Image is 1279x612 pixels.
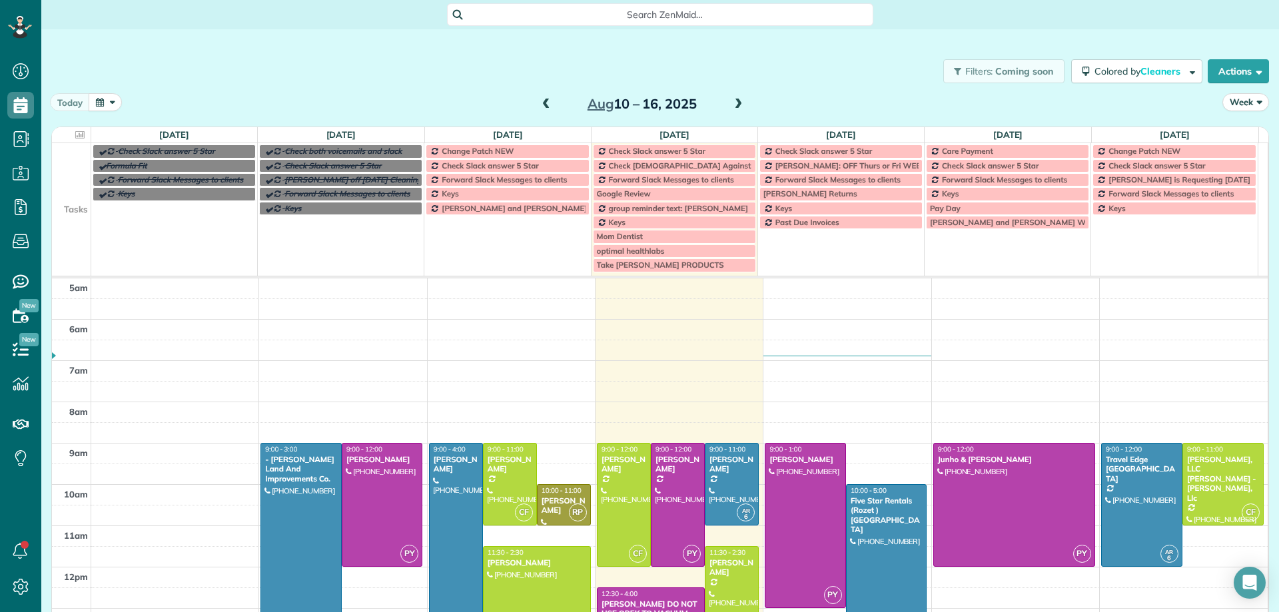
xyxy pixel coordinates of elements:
span: 10:00 - 5:00 [851,486,887,495]
button: Colored byCleaners [1071,59,1202,83]
small: 6 [737,511,754,523]
span: 9:00 - 12:00 [346,445,382,454]
span: 9:00 - 3:00 [265,445,297,454]
a: [DATE] [159,129,189,140]
span: Keys [442,188,458,198]
span: [PERSON_NAME]: OFF Thurs or Fri WEEKLY [775,160,934,170]
span: 7am [69,365,88,376]
div: [PERSON_NAME], LLC [PERSON_NAME] - [PERSON_NAME], Llc [1186,455,1260,503]
span: [PERSON_NAME] Returns [763,188,857,198]
span: Check Slack answer 5 Star [942,160,1039,170]
span: 9:00 - 12:00 [1106,445,1142,454]
span: 11am [64,530,88,541]
span: 8am [69,406,88,417]
span: [PERSON_NAME] and [PERSON_NAME] Off Every [DATE] [442,203,650,213]
span: Forward Slack Messages to clients [942,174,1067,184]
span: RP [569,503,587,521]
div: Open Intercom Messenger [1234,567,1266,599]
span: 9:00 - 11:00 [1187,445,1223,454]
span: Check Slack answer 5 Star [442,160,538,170]
span: Past Due Invoices [775,217,839,227]
span: 11:30 - 2:30 [709,548,745,557]
span: Check Slack answer 5 Star [284,160,381,170]
span: Check Slack answer 5 Star [118,146,214,156]
span: Coming soon [995,65,1054,77]
div: [PERSON_NAME] [346,455,419,464]
span: Forward Slack Messages to clients [118,174,243,184]
span: optimal healthlabs [597,246,665,256]
div: [PERSON_NAME] [709,558,755,577]
span: 9:00 - 1:00 [769,445,801,454]
span: CF [515,503,533,521]
span: 10:00 - 11:00 [542,486,582,495]
div: [PERSON_NAME] [433,455,479,474]
span: AR [742,507,750,514]
span: 5am [69,282,88,293]
div: [PERSON_NAME] [541,496,587,515]
span: group reminder text: [PERSON_NAME] [609,203,748,213]
span: 9:00 - 4:00 [434,445,466,454]
span: Keys [775,203,792,213]
span: 9:00 - 12:00 [938,445,974,454]
span: [PERSON_NAME] and [PERSON_NAME] Wedding [930,217,1110,227]
span: 9am [69,448,88,458]
span: Aug [588,95,614,112]
span: Forward Slack Messages to clients [442,174,567,184]
a: [DATE] [659,129,689,140]
button: Actions [1208,59,1269,83]
span: Keys [284,203,301,213]
span: Colored by [1094,65,1185,77]
span: 12pm [64,571,88,582]
div: Junho & [PERSON_NAME] [937,455,1091,464]
span: 9:00 - 12:00 [655,445,691,454]
a: [DATE] [493,129,523,140]
span: Keys [942,188,959,198]
a: [DATE] [826,129,856,140]
span: New [19,299,39,312]
span: Change Patch NEW [442,146,514,156]
button: Week [1222,93,1269,111]
a: [DATE] [993,129,1023,140]
span: [PERSON_NAME] off [DATE] Cleaning Restaurant [284,174,464,184]
small: 6 [1161,552,1178,565]
span: Check Slack answer 5 Star [609,146,705,156]
span: Take [PERSON_NAME] PRODUCTS [597,260,724,270]
h2: 10 – 16, 2025 [559,97,725,111]
span: Check both voicemails and slack [284,146,402,156]
span: 9:00 - 12:00 [602,445,638,454]
span: PY [400,545,418,563]
span: Keys [1108,203,1125,213]
span: Change Patch NEW [1108,146,1180,156]
div: [PERSON_NAME] [601,455,647,474]
span: Check Slack answer 5 Star [775,146,872,156]
span: Pay Day [930,203,961,213]
span: Forward Slack Messages to clients [284,188,410,198]
span: PY [824,586,842,604]
span: 12:30 - 4:00 [602,589,638,598]
span: Check [DEMOGRAPHIC_DATA] Against Spreadsheet [609,160,799,170]
div: [PERSON_NAME] [487,558,587,567]
div: - [PERSON_NAME] Land And Improvements Co. [264,455,338,483]
span: 9:00 - 11:00 [709,445,745,454]
span: Keys [118,188,135,198]
span: Forward Slack Messages to clients [1108,188,1234,198]
span: New [19,333,39,346]
span: Forward Slack Messages to clients [609,174,734,184]
span: 10am [64,489,88,499]
button: today [50,93,90,111]
div: [PERSON_NAME] [769,455,842,464]
span: Formula Fit [106,160,147,170]
span: PY [1073,545,1091,563]
span: Forward Slack Messages to clients [775,174,901,184]
div: [PERSON_NAME] [709,455,755,474]
span: Check Slack answer 5 Star [1108,160,1205,170]
a: [DATE] [1160,129,1190,140]
span: 6am [69,324,88,334]
div: [PERSON_NAME] [487,455,533,474]
span: Google Review [597,188,651,198]
span: Cleaners [1140,65,1182,77]
div: Travel Edge [GEOGRAPHIC_DATA] [1105,455,1178,483]
div: Five Star Rentals (Rozet ) [GEOGRAPHIC_DATA] [850,496,923,535]
span: CF [629,545,647,563]
span: Filters: [965,65,993,77]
